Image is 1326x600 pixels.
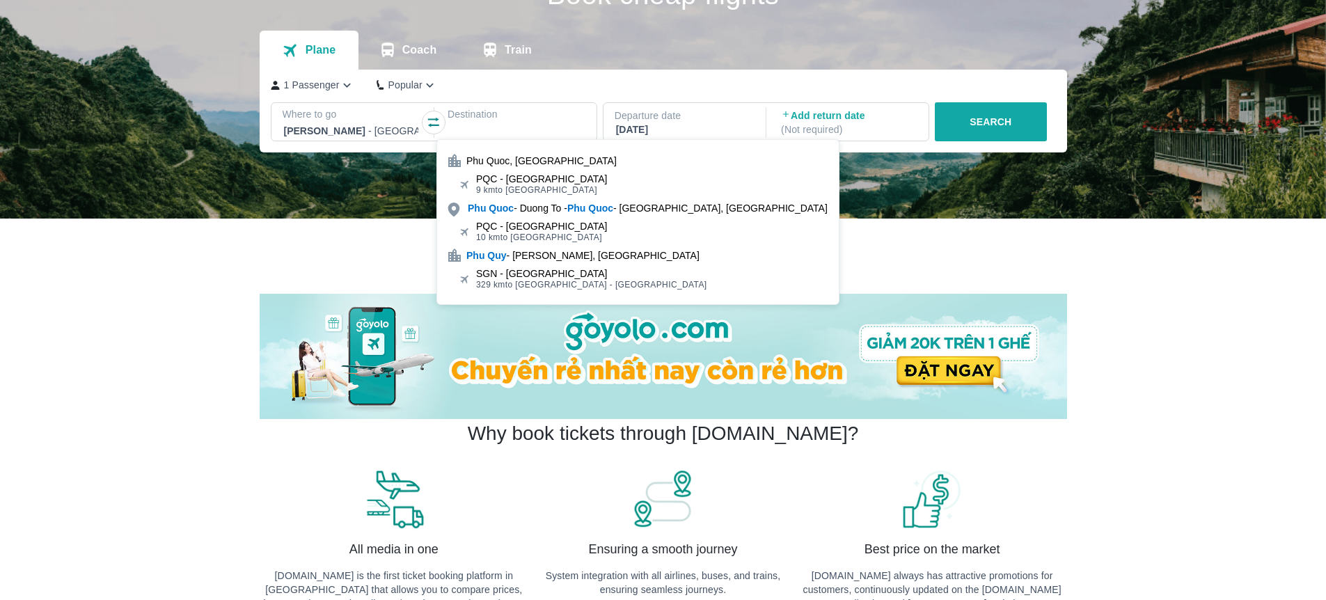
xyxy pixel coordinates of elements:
[500,232,602,242] font: to [GEOGRAPHIC_DATA]
[505,44,532,56] font: Train
[507,250,700,261] font: - [PERSON_NAME], [GEOGRAPHIC_DATA]
[839,124,843,135] font: )
[377,78,437,93] button: Popular
[505,280,707,290] font: to [GEOGRAPHIC_DATA] - [GEOGRAPHIC_DATA]
[349,542,439,556] font: All media in one
[466,250,484,261] font: Phu
[496,185,597,195] font: to [GEOGRAPHIC_DATA]
[363,468,425,530] img: banner
[567,203,585,214] font: Phu
[615,110,681,121] font: Departure date
[487,250,506,261] font: Quy
[616,124,648,135] font: [DATE]
[476,232,500,242] font: 10 km
[468,423,859,444] font: Why book tickets through [DOMAIN_NAME]?
[791,110,865,121] font: Add return date
[631,468,694,530] img: banner
[781,124,784,135] font: (
[476,268,608,279] font: SGN - [GEOGRAPHIC_DATA]
[468,203,486,214] font: Phu
[901,468,963,530] img: banner
[546,570,781,595] font: System integration with all airlines, buses, and trains, ensuring seamless journeys.
[306,44,336,56] font: Plane
[260,31,556,70] div: transportation tabs
[476,280,505,290] font: 329 km
[476,173,608,184] font: PQC - [GEOGRAPHIC_DATA]
[466,155,617,166] font: Phu Quoc, [GEOGRAPHIC_DATA]
[476,221,608,232] font: PQC - [GEOGRAPHIC_DATA]
[865,542,1000,556] font: Best price on the market
[271,78,354,93] button: 1 Passenger
[970,116,1011,127] font: SEARCH
[613,203,828,214] font: - [GEOGRAPHIC_DATA], [GEOGRAPHIC_DATA]
[402,44,437,56] font: Coach
[388,79,423,90] font: Popular
[784,124,839,135] font: Not required
[589,542,738,556] font: Ensuring a smooth journey
[283,109,337,120] font: Where to go
[476,185,496,195] font: 9 km
[489,203,514,214] font: Quoc
[284,79,340,90] font: 1 Passenger
[260,294,1067,419] img: banner-home
[448,109,498,120] font: Destination
[514,203,567,214] font: - Duong To -
[935,102,1047,141] button: SEARCH
[588,203,613,214] font: Quoc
